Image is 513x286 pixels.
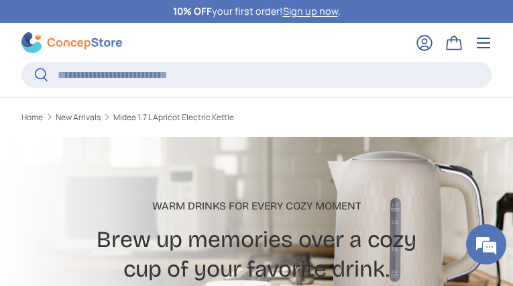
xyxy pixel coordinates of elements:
nav: Breadcrumbs [21,111,492,124]
p: Warm Drinks for Every Cozy Moment​ [64,198,450,214]
p: your first order! . [173,4,341,19]
h2: Brew up memories over a cozy cup of your favorite drink. [64,225,450,284]
a: Sign up now [283,5,338,17]
a: Midea 1.7 L Apricot Electric Kettle [113,113,234,122]
a: Home [21,113,43,122]
a: New Arrivals [56,113,101,122]
img: ConcepStore [21,32,122,53]
strong: 10% OFF [173,5,212,17]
